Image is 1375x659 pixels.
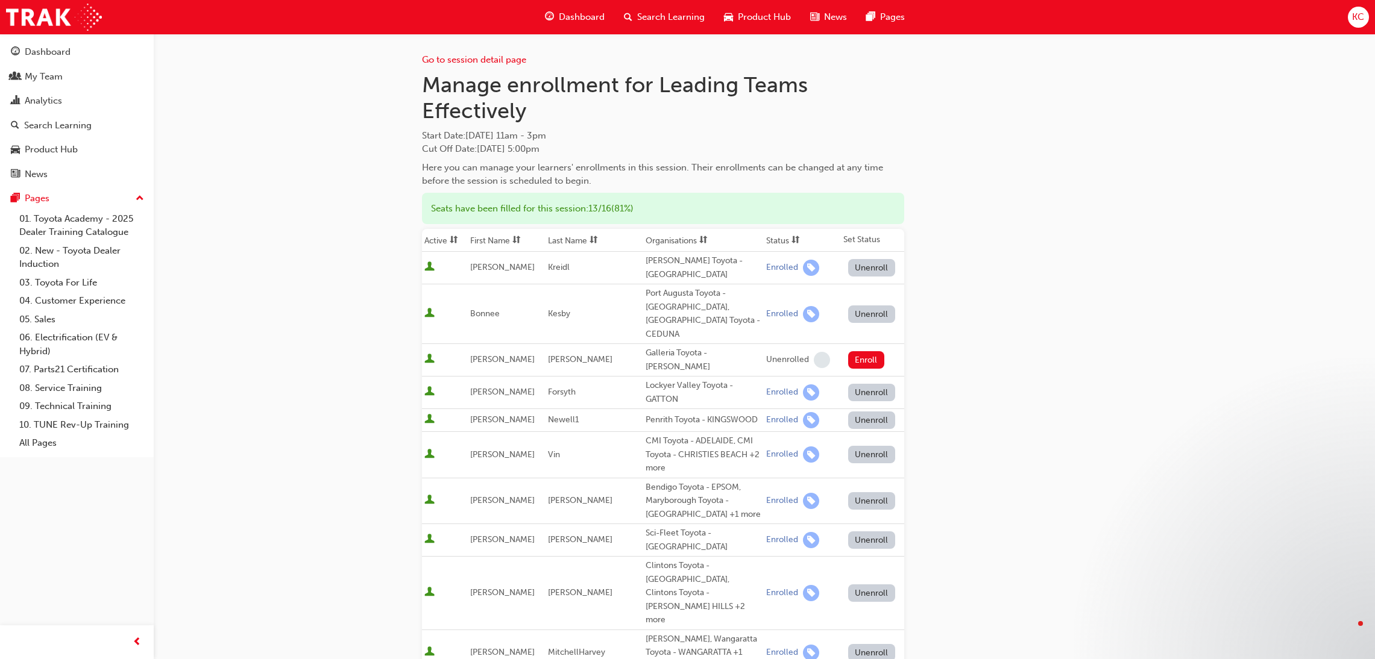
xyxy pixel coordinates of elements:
button: Enroll [848,351,884,369]
span: learningRecordVerb_ENROLL-icon [803,585,819,601]
button: KC [1348,7,1369,28]
a: guage-iconDashboard [535,5,614,30]
a: Search Learning [5,114,149,137]
button: Unenroll [848,305,895,323]
span: User is active [424,261,435,273]
div: [PERSON_NAME] Toyota - [GEOGRAPHIC_DATA] [646,254,761,281]
a: 07. Parts21 Certification [14,360,149,379]
span: pages-icon [866,10,875,25]
span: [DATE] 11am - 3pm [465,130,546,141]
div: Bendigo Toyota - EPSOM, Maryborough Toyota - [GEOGRAPHIC_DATA] +1 more [646,481,761,522]
a: News [5,163,149,186]
span: learningRecordVerb_ENROLL-icon [803,446,819,463]
a: 09. Technical Training [14,397,149,416]
a: All Pages [14,434,149,452]
div: Search Learning [24,119,92,133]
span: [PERSON_NAME] [470,354,535,364]
div: Here you can manage your learners' enrollments in this session. Their enrollments can be changed ... [422,161,904,188]
span: User is active [424,646,435,658]
th: Toggle SortBy [764,229,841,252]
button: Pages [5,187,149,210]
span: learningRecordVerb_ENROLL-icon [803,412,819,428]
span: car-icon [724,10,733,25]
th: Set Status [841,229,904,252]
div: Port Augusta Toyota - [GEOGRAPHIC_DATA], [GEOGRAPHIC_DATA] Toyota - CEDUNA [646,287,761,341]
span: Dashboard [559,10,605,24]
span: sorting-icon [450,236,458,246]
span: User is active [424,534,435,546]
a: 03. Toyota For Life [14,273,149,292]
span: User is active [424,308,435,320]
div: My Team [25,70,63,84]
a: 02. New - Toyota Dealer Induction [14,242,149,273]
div: Enrolled [766,534,798,546]
span: Pages [880,10,905,24]
span: [PERSON_NAME] [548,354,612,364]
button: Unenroll [848,384,895,401]
span: prev-icon [133,635,142,650]
span: Cut Off Date : [DATE] 5:00pm [422,143,540,154]
a: car-iconProduct Hub [714,5,801,30]
span: Forsyth [548,387,576,397]
div: Seats have been filled for this session : 13 / 16 ( 81% ) [422,193,904,225]
th: Toggle SortBy [546,229,643,252]
span: up-icon [136,191,144,207]
div: Lockyer Valley Toyota - GATTON [646,379,761,406]
span: pages-icon [11,193,20,204]
span: Product Hub [738,10,791,24]
span: search-icon [624,10,632,25]
span: User is active [424,495,435,507]
div: Sci-Fleet Toyota - [GEOGRAPHIC_DATA] [646,526,761,554]
button: Unenroll [848,492,895,510]
a: pages-iconPages [857,5,914,30]
div: Enrolled [766,262,798,273]
span: [PERSON_NAME] [470,647,535,657]
a: 10. TUNE Rev-Up Training [14,416,149,434]
a: Go to session detail page [422,54,526,65]
a: 08. Service Training [14,379,149,398]
span: Kesby [548,308,570,319]
span: Vin [548,449,560,460]
span: KC [1352,10,1364,24]
span: [PERSON_NAME] [470,495,535,505]
span: User is active [424,414,435,426]
th: Toggle SortBy [643,229,764,252]
span: learningRecordVerb_ENROLL-icon [803,384,819,401]
div: Enrolled [766,387,798,398]
div: Unenrolled [766,354,809,366]
h1: Manage enrollment for Leading Teams Effectively [422,72,904,124]
span: [PERSON_NAME] [548,587,612,598]
a: 06. Electrification (EV & Hybrid) [14,328,149,360]
span: Kreidl [548,262,570,272]
a: My Team [5,66,149,88]
div: Enrolled [766,308,798,320]
a: Trak [6,4,102,31]
button: Unenroll [848,259,895,276]
div: Product Hub [25,143,78,157]
span: User is active [424,449,435,461]
a: Dashboard [5,41,149,63]
div: Enrolled [766,495,798,507]
span: [PERSON_NAME] [470,587,535,598]
a: 04. Customer Experience [14,292,149,310]
div: Enrolled [766,414,798,426]
span: learningRecordVerb_ENROLL-icon [803,493,819,509]
span: Search Learning [637,10,705,24]
div: Galleria Toyota - [PERSON_NAME] [646,346,761,373]
button: Unenroll [848,411,895,429]
span: Start Date : [422,129,904,143]
span: learningRecordVerb_ENROLL-icon [803,260,819,276]
button: Unenroll [848,584,895,602]
span: guage-icon [545,10,554,25]
iframe: Intercom live chat [1334,618,1363,647]
span: [PERSON_NAME] [548,534,612,545]
span: User is active [424,354,435,366]
a: 05. Sales [14,310,149,329]
button: DashboardMy TeamAnalyticsSearch LearningProduct HubNews [5,39,149,187]
span: guage-icon [11,47,20,58]
span: sorting-icon [590,236,598,246]
span: News [824,10,847,24]
span: Newell1 [548,414,579,425]
span: [PERSON_NAME] [470,387,535,397]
